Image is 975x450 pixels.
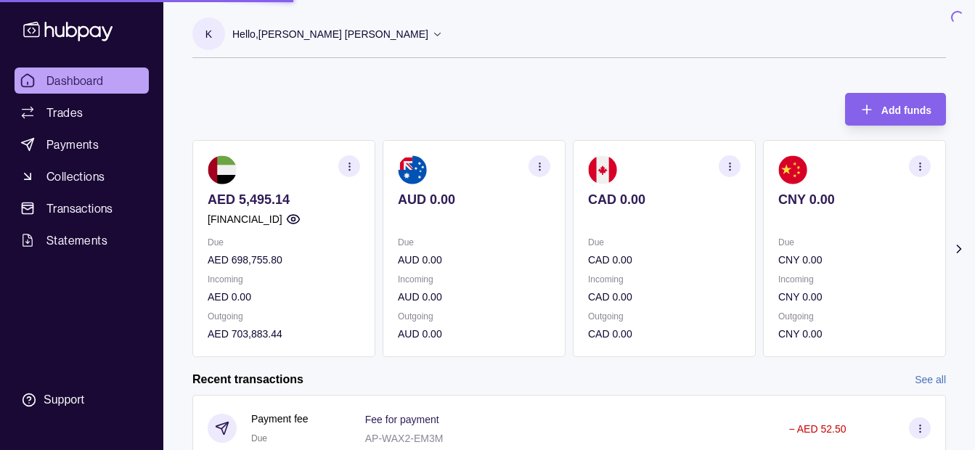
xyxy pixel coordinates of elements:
[398,192,550,208] p: AUD 0.00
[588,326,741,342] p: CAD 0.00
[208,308,360,324] p: Outgoing
[778,289,931,305] p: CNY 0.00
[208,326,360,342] p: AED 703,883.44
[398,155,427,184] img: au
[778,326,931,342] p: CNY 0.00
[845,93,946,126] button: Add funds
[205,26,212,42] p: K
[208,155,237,184] img: ae
[208,252,360,268] p: AED 698,755.80
[588,271,741,287] p: Incoming
[208,271,360,287] p: Incoming
[15,99,149,126] a: Trades
[208,289,360,305] p: AED 0.00
[251,433,267,443] span: Due
[588,234,741,250] p: Due
[46,232,107,249] span: Statements
[44,392,84,408] div: Support
[881,105,931,116] span: Add funds
[15,385,149,415] a: Support
[208,211,282,227] p: [FINANCIAL_ID]
[365,433,444,444] p: AP-WAX2-EM3M
[208,192,360,208] p: AED 5,495.14
[232,26,428,42] p: Hello, [PERSON_NAME] [PERSON_NAME]
[915,372,946,388] a: See all
[398,289,550,305] p: AUD 0.00
[15,227,149,253] a: Statements
[588,155,617,184] img: ca
[46,104,83,121] span: Trades
[208,234,360,250] p: Due
[46,200,113,217] span: Transactions
[778,252,931,268] p: CNY 0.00
[588,289,741,305] p: CAD 0.00
[788,423,846,435] p: − AED 52.50
[192,372,303,388] h2: Recent transactions
[398,271,550,287] p: Incoming
[15,163,149,189] a: Collections
[398,308,550,324] p: Outgoing
[778,271,931,287] p: Incoming
[778,155,807,184] img: cn
[588,252,741,268] p: CAD 0.00
[46,72,104,89] span: Dashboard
[15,67,149,94] a: Dashboard
[398,234,550,250] p: Due
[588,192,741,208] p: CAD 0.00
[398,326,550,342] p: AUD 0.00
[778,308,931,324] p: Outgoing
[778,234,931,250] p: Due
[46,136,99,153] span: Payments
[398,252,550,268] p: AUD 0.00
[778,192,931,208] p: CNY 0.00
[15,131,149,157] a: Payments
[46,168,105,185] span: Collections
[588,308,741,324] p: Outgoing
[15,195,149,221] a: Transactions
[365,414,439,425] p: Fee for payment
[251,411,309,427] p: Payment fee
